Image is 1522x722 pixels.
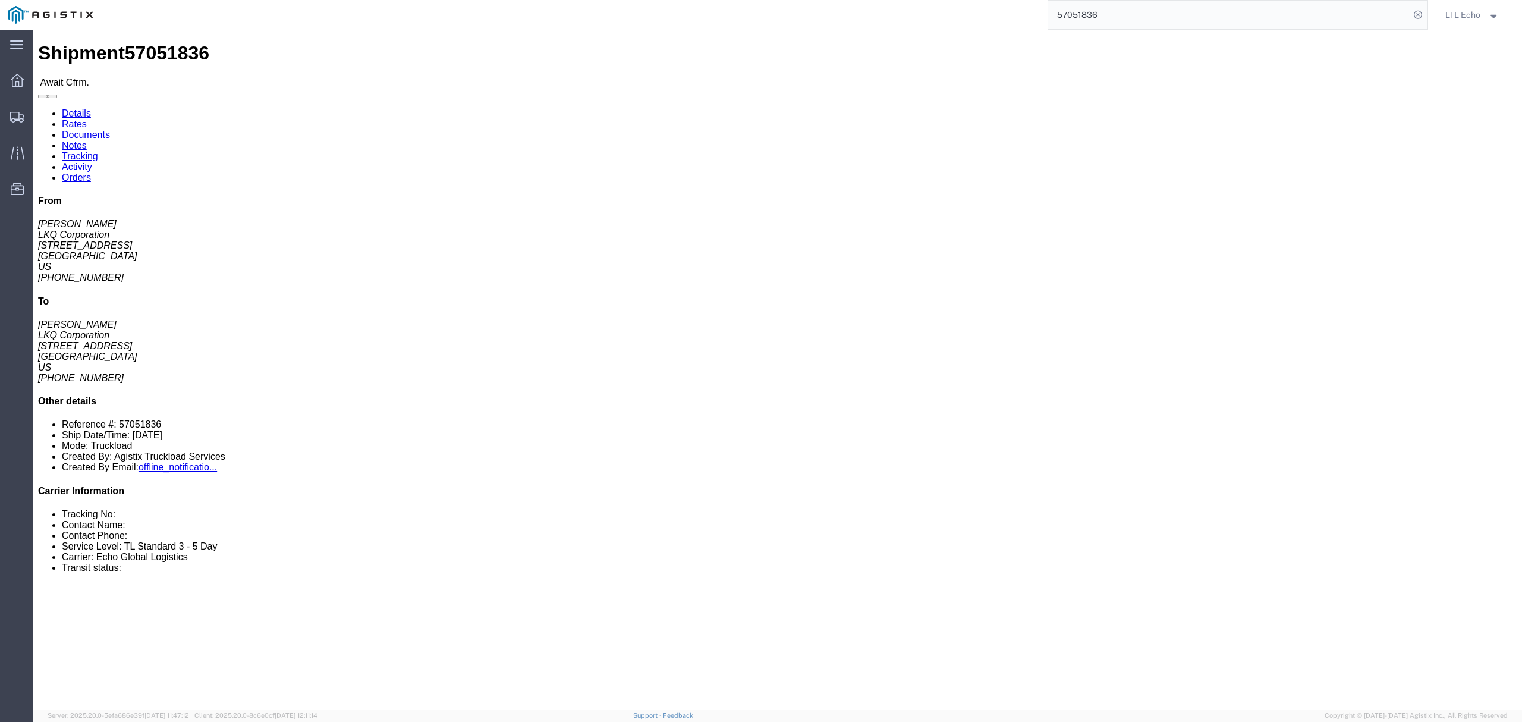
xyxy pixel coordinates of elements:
[1048,1,1410,29] input: Search for shipment number, reference number
[275,712,317,719] span: [DATE] 12:11:14
[1445,8,1480,21] span: LTL Echo
[663,712,693,719] a: Feedback
[33,30,1522,710] iframe: FS Legacy Container
[8,6,93,24] img: logo
[48,712,189,719] span: Server: 2025.20.0-5efa686e39f
[633,712,663,719] a: Support
[144,712,189,719] span: [DATE] 11:47:12
[1325,711,1508,721] span: Copyright © [DATE]-[DATE] Agistix Inc., All Rights Reserved
[1445,8,1505,22] button: LTL Echo
[194,712,317,719] span: Client: 2025.20.0-8c6e0cf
